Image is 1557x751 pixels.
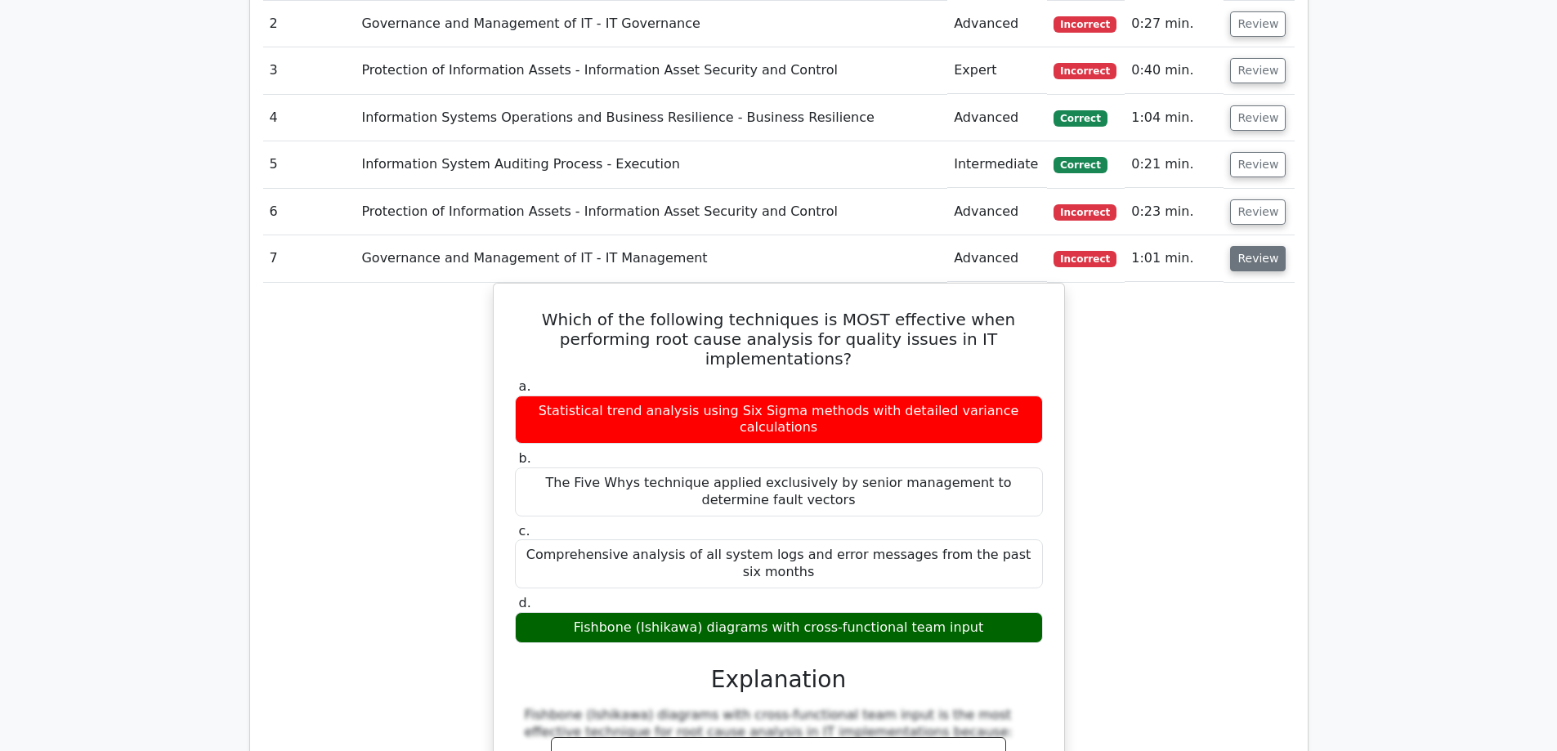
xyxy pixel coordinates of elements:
button: Review [1230,105,1286,131]
td: 0:40 min. [1125,47,1224,94]
td: 1:04 min. [1125,95,1224,141]
td: 1:01 min. [1125,235,1224,282]
button: Review [1230,11,1286,37]
span: Correct [1054,157,1107,173]
td: 0:21 min. [1125,141,1224,188]
span: d. [519,595,531,610]
span: a. [519,378,531,394]
h3: Explanation [525,666,1033,694]
td: 2 [263,1,356,47]
button: Review [1230,152,1286,177]
td: 4 [263,95,356,141]
td: 7 [263,235,356,282]
h5: Which of the following techniques is MOST effective when performing root cause analysis for quali... [513,310,1045,369]
span: Incorrect [1054,63,1116,79]
button: Review [1230,199,1286,225]
td: Advanced [947,1,1047,47]
td: Advanced [947,235,1047,282]
td: Information System Auditing Process - Execution [355,141,947,188]
td: Expert [947,47,1047,94]
td: Information Systems Operations and Business Resilience - Business Resilience [355,95,947,141]
button: Review [1230,246,1286,271]
div: Fishbone (Ishikawa) diagrams with cross-functional team input [515,612,1043,644]
td: 3 [263,47,356,94]
td: 5 [263,141,356,188]
td: 0:23 min. [1125,189,1224,235]
td: Advanced [947,95,1047,141]
td: Protection of Information Assets - Information Asset Security and Control [355,47,947,94]
span: c. [519,523,530,539]
td: 0:27 min. [1125,1,1224,47]
div: The Five Whys technique applied exclusively by senior management to determine fault vectors [515,467,1043,516]
span: Correct [1054,110,1107,127]
td: Intermediate [947,141,1047,188]
td: Advanced [947,189,1047,235]
div: Statistical trend analysis using Six Sigma methods with detailed variance calculations [515,396,1043,445]
td: Protection of Information Assets - Information Asset Security and Control [355,189,947,235]
span: Incorrect [1054,16,1116,33]
td: 6 [263,189,356,235]
div: Comprehensive analysis of all system logs and error messages from the past six months [515,539,1043,588]
span: b. [519,450,531,466]
span: Incorrect [1054,204,1116,221]
button: Review [1230,58,1286,83]
span: Incorrect [1054,251,1116,267]
td: Governance and Management of IT - IT Management [355,235,947,282]
td: Governance and Management of IT - IT Governance [355,1,947,47]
